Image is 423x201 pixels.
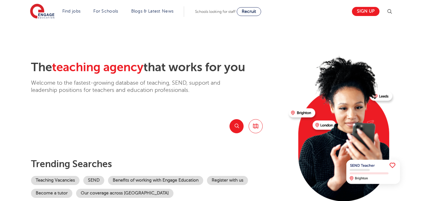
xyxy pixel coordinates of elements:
span: teaching agency [52,61,143,74]
a: For Schools [93,9,118,13]
a: Register with us [207,176,248,185]
a: Recruit [237,7,261,16]
a: Find jobs [62,9,81,13]
a: Teaching Vacancies [31,176,80,185]
span: Recruit [242,9,256,14]
a: Our coverage across [GEOGRAPHIC_DATA] [76,189,173,198]
a: SEND [83,176,104,185]
a: Blogs & Latest News [131,9,174,13]
button: Search [230,119,244,133]
p: Trending searches [31,158,284,170]
p: Welcome to the fastest-growing database of teaching, SEND, support and leadership positions for t... [31,79,238,94]
span: Schools looking for staff [195,9,235,14]
img: Engage Education [30,4,54,19]
a: Sign up [352,7,379,16]
a: Become a tutor [31,189,72,198]
a: Benefits of working with Engage Education [108,176,203,185]
h2: The that works for you [31,60,284,75]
